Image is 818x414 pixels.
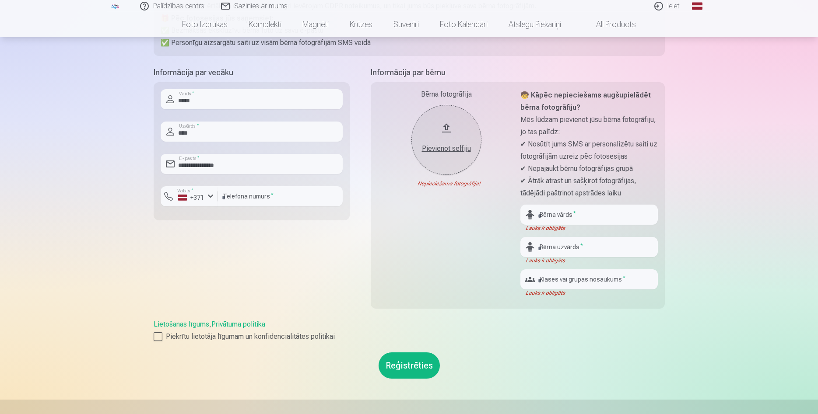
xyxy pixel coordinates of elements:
[379,352,440,379] button: Reģistrēties
[383,12,429,37] a: Suvenīri
[520,138,658,163] p: ✔ Nosūtīt jums SMS ar personalizētu saiti uz fotogrāfijām uzreiz pēc fotosesijas
[498,12,572,37] a: Atslēgu piekariņi
[572,12,646,37] a: All products
[429,12,498,37] a: Foto kalendāri
[378,89,515,100] div: Bērna fotogrāfija
[161,37,658,49] p: ✅ Personīgu aizsargātu saiti uz visām bērna fotogrāfijām SMS veidā
[520,175,658,199] p: ✔ Ātrāk atrast un sašķirot fotogrāfijas, tādējādi paātrinot apstrādes laiku
[292,12,339,37] a: Magnēti
[520,91,651,111] strong: 🧒 Kāpēc nepieciešams augšupielādēt bērna fotogrāfiju?
[411,105,481,175] button: Pievienot selfiju
[371,66,665,79] h5: Informācija par bērnu
[178,193,204,202] div: +371
[154,66,350,79] h5: Informācija par vecāku
[154,319,665,342] div: ,
[175,188,196,194] label: Valsts
[420,143,473,154] div: Pievienot selfiju
[111,3,120,9] img: /fa1
[211,320,265,328] a: Privātuma politika
[520,163,658,175] p: ✔ Nepajaukt bērnu fotogrāfijas grupā
[520,289,658,296] div: Lauks ir obligāts
[161,186,218,206] button: Valsts*+371
[339,12,383,37] a: Krūzes
[238,12,292,37] a: Komplekti
[520,225,658,232] div: Lauks ir obligāts
[154,320,209,328] a: Lietošanas līgums
[378,180,515,187] div: Nepieciešama fotogrāfija!
[520,257,658,264] div: Lauks ir obligāts
[154,331,665,342] label: Piekrītu lietotāja līgumam un konfidencialitātes politikai
[520,114,658,138] p: Mēs lūdzam pievienot jūsu bērna fotogrāfiju, jo tas palīdz:
[172,12,238,37] a: Foto izdrukas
